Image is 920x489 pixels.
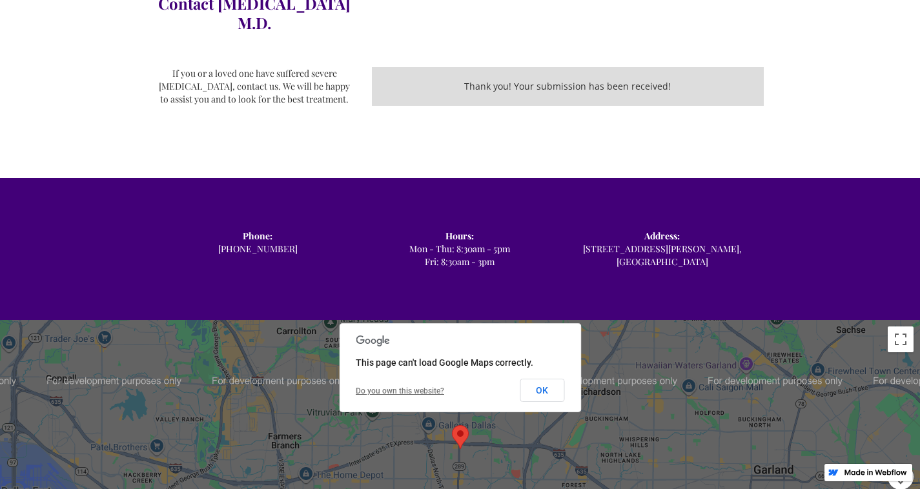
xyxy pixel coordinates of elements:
div: Map pin [452,425,469,449]
strong: Phone: ‍ [243,230,272,242]
a: Do you own this website? [356,386,444,395]
img: Made in Webflow [844,469,907,475]
button: Toggle fullscreen view [888,326,914,352]
div: Thank you! Your submission has been received! [385,80,751,93]
div: [STREET_ADDRESS][PERSON_NAME], [GEOGRAPHIC_DATA] [561,230,763,268]
span: This page can't load Google Maps correctly. [356,357,533,368]
div: Email Form success [372,67,764,106]
div: If you or a loved one have suffered severe [MEDICAL_DATA], contact us. We will be happy to assist... [157,67,353,106]
div: [PHONE_NUMBER] [157,230,359,255]
strong: Hours: ‍ [445,230,474,242]
strong: Address: ‍ [644,230,680,242]
button: OK [520,379,564,402]
div: Mon - Thu: 8:30am - 5pm Fri: 8:30am - 3pm [359,230,561,268]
